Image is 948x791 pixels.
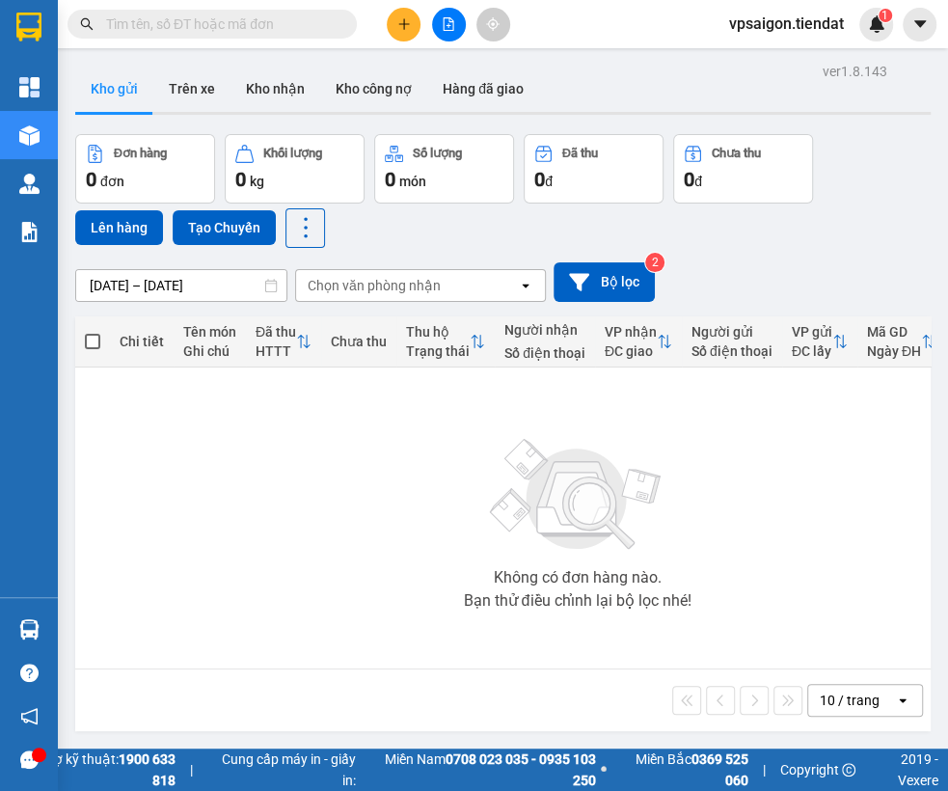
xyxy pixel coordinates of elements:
[714,12,859,36] span: vpsaigon.tiendat
[100,174,124,189] span: đơn
[256,324,296,340] div: Đã thu
[119,751,176,788] strong: 1900 633 818
[75,134,215,204] button: Đơn hàng0đơn
[601,766,607,774] span: ⚪️
[446,751,596,788] strong: 0708 023 035 - 0935 103 250
[867,324,921,340] div: Mã GD
[442,17,455,31] span: file-add
[153,66,230,112] button: Trên xe
[413,147,462,160] div: Số lượng
[374,134,514,204] button: Số lượng0món
[19,619,40,640] img: warehouse-icon
[792,324,832,340] div: VP gửi
[385,168,395,191] span: 0
[867,343,921,359] div: Ngày ĐH
[225,134,365,204] button: Khối lượng0kg
[673,134,813,204] button: Chưa thu0đ
[263,147,322,160] div: Khối lượng
[406,324,470,340] div: Thu hộ
[75,210,163,245] button: Lên hàng
[20,707,39,725] span: notification
[463,593,691,609] div: Bạn thử điều chỉnh lại bộ lọc nhé!
[76,270,286,301] input: Select a date range.
[554,262,655,302] button: Bộ lọc
[387,8,420,41] button: plus
[250,174,264,189] span: kg
[820,691,880,710] div: 10 / trang
[518,278,533,293] svg: open
[611,749,748,791] span: Miền Bắc
[256,343,296,359] div: HTTT
[493,570,661,586] div: Không có đơn hàng nào.
[19,77,40,97] img: dashboard-icon
[207,749,356,791] span: Cung cấp máy in - giấy in:
[881,9,888,22] span: 1
[120,334,164,349] div: Chi tiết
[361,749,595,791] span: Miền Nam
[183,324,236,340] div: Tên món
[173,210,276,245] button: Tạo Chuyến
[486,17,500,31] span: aim
[504,345,585,361] div: Số điện thoại
[645,253,664,272] sup: 2
[80,17,94,31] span: search
[308,276,441,295] div: Chọn văn phòng nhận
[782,316,857,368] th: Toggle SortBy
[524,134,664,204] button: Đã thu0đ
[432,8,466,41] button: file-add
[399,174,426,189] span: món
[911,15,929,33] span: caret-down
[792,343,832,359] div: ĐC lấy
[20,664,39,682] span: question-circle
[605,324,657,340] div: VP nhận
[879,9,892,22] sup: 1
[320,66,427,112] button: Kho công nợ
[230,66,320,112] button: Kho nhận
[331,334,387,349] div: Chưa thu
[562,147,598,160] div: Đã thu
[16,13,41,41] img: logo-vxr
[20,750,39,769] span: message
[595,316,682,368] th: Toggle SortBy
[895,693,910,708] svg: open
[823,61,887,82] div: ver 1.8.143
[190,759,193,780] span: |
[691,343,772,359] div: Số điện thoại
[427,66,539,112] button: Hàng đã giao
[605,343,657,359] div: ĐC giao
[534,168,545,191] span: 0
[842,763,855,777] span: copyright
[406,343,470,359] div: Trạng thái
[246,316,321,368] th: Toggle SortBy
[480,427,673,562] img: svg+xml;base64,PHN2ZyBjbGFzcz0ibGlzdC1wbHVnX19zdmciIHhtbG5zPSJodHRwOi8vd3d3LnczLm9yZy8yMDAwL3N2Zy...
[86,168,96,191] span: 0
[545,174,553,189] span: đ
[691,751,748,788] strong: 0369 525 060
[476,8,510,41] button: aim
[396,316,495,368] th: Toggle SortBy
[691,324,772,340] div: Người gửi
[114,147,167,160] div: Đơn hàng
[183,343,236,359] div: Ghi chú
[504,322,585,338] div: Người nhận
[19,222,40,242] img: solution-icon
[106,14,334,35] input: Tìm tên, số ĐT hoặc mã đơn
[694,174,702,189] span: đ
[235,168,246,191] span: 0
[19,174,40,194] img: warehouse-icon
[903,8,936,41] button: caret-down
[763,759,766,780] span: |
[684,168,694,191] span: 0
[75,66,153,112] button: Kho gửi
[712,147,761,160] div: Chưa thu
[397,17,411,31] span: plus
[19,125,40,146] img: warehouse-icon
[868,15,885,33] img: icon-new-feature
[857,316,946,368] th: Toggle SortBy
